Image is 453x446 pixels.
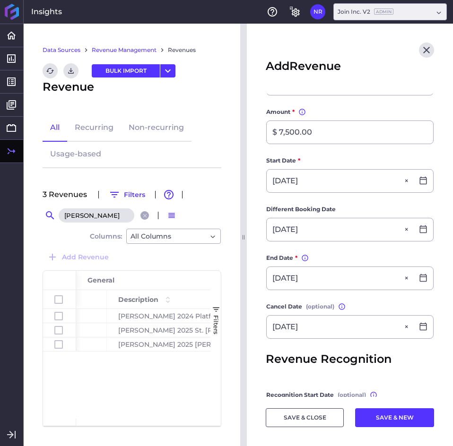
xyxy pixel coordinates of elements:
input: Select Date [267,218,413,241]
button: User Menu [160,64,175,77]
span: Columns: [90,233,122,240]
span: Different Booking Date [266,205,336,214]
span: All Columns [131,231,171,242]
div: 3 Revenue s [43,191,93,198]
span: Recognition Start Date [266,390,334,400]
span: (optional) [306,302,334,311]
span: (optional) [338,390,366,400]
input: Enter Amount [267,121,433,144]
span: Cancel Date [266,302,302,311]
button: SAVE & NEW [355,408,434,427]
div: Join Inc. V2 [338,8,393,16]
a: Revenues [168,46,196,54]
button: User Menu [310,4,325,19]
input: Cancel Date [267,316,413,338]
button: Refresh [43,63,58,78]
button: Close search [140,211,149,220]
button: Help [265,4,280,19]
input: Select Date [267,267,413,290]
div: Dropdown select [333,3,447,20]
a: Data Sources [43,46,80,54]
span: Amount [266,107,290,117]
button: Close [402,218,413,241]
button: Search by [43,208,58,223]
button: Close [402,316,413,338]
div: Dropdown select [126,229,221,244]
button: Close [402,267,413,290]
button: Close [419,43,434,58]
input: Select Date [267,170,413,192]
span: Filters [212,315,220,334]
span: End Date [266,253,293,263]
button: BULK IMPORT [92,64,160,77]
ins: Admin [374,9,393,15]
button: General Settings [287,4,303,19]
button: Filters [105,187,149,202]
span: Revenue [43,78,94,95]
span: Add Revenue [266,58,341,75]
span: Start Date [266,156,296,165]
button: Download [63,63,78,78]
button: SAVE & CLOSE [266,408,344,427]
button: Close [402,170,413,192]
a: Revenue Management [92,46,157,54]
span: Revenue Recognition [266,351,392,368]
